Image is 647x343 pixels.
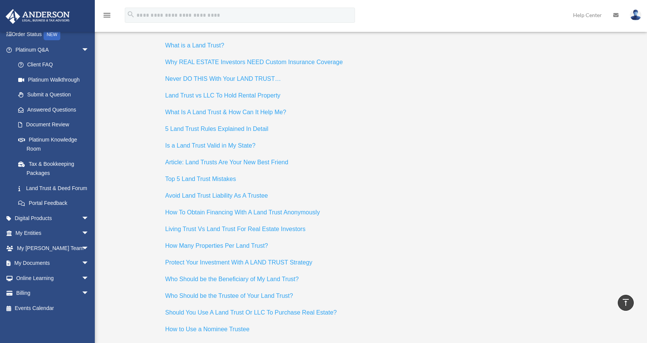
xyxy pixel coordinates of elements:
img: Anderson Advisors Platinum Portal [3,9,72,24]
a: Online Learningarrow_drop_down [5,271,101,286]
a: Why REAL ESTATE Investors NEED Custom Insurance Coverage [165,59,343,69]
a: vertical_align_top [618,295,634,311]
a: Platinum Walkthrough [11,72,101,87]
a: How to Use a Nominee Trustee [165,326,250,336]
a: Top 5 Land Trust Mistakes [165,176,236,186]
a: Digital Productsarrow_drop_down [5,211,101,226]
a: Document Review [11,117,101,132]
a: What is a Land Trust? [165,42,225,52]
span: arrow_drop_down [82,271,97,286]
a: Answered Questions [11,102,101,117]
span: arrow_drop_down [82,241,97,256]
span: Who Should be the Beneficiary of My Land Trust? [165,276,299,282]
a: My [PERSON_NAME] Teamarrow_drop_down [5,241,101,256]
a: Land Trust vs LLC To Hold Rental Property [165,92,281,102]
a: Client FAQ [11,57,101,72]
a: Protect Your Investment With A LAND TRUST Strategy [165,259,313,269]
span: Is a Land Trust Valid in My State? [165,142,256,149]
span: arrow_drop_down [82,256,97,271]
span: Should You Use A Land Trust Or LLC To Purchase Real Estate? [165,309,337,316]
span: How to Use a Nominee Trustee [165,326,250,332]
a: Who Should be the Beneficiary of My Land Trust? [165,276,299,286]
a: Order StatusNEW [5,27,101,42]
a: menu [102,13,111,20]
span: Article: Land Trusts Are Your New Best Friend [165,159,289,165]
span: Never DO THIS With Your LAND TRUST… [165,76,281,82]
a: Living Trust Vs Land Trust For Real Estate Investors [165,226,306,236]
span: arrow_drop_down [82,226,97,241]
span: arrow_drop_down [82,42,97,58]
a: Billingarrow_drop_down [5,286,101,301]
i: menu [102,11,111,20]
a: My Entitiesarrow_drop_down [5,226,101,241]
a: Portal Feedback [11,196,101,211]
a: Platinum Q&Aarrow_drop_down [5,42,101,57]
a: Article: Land Trusts Are Your New Best Friend [165,159,289,169]
span: Avoid Land Trust Liability As A Trustee [165,192,268,199]
a: How Many Properties Per Land Trust? [165,242,268,253]
span: Protect Your Investment With A LAND TRUST Strategy [165,259,313,266]
a: Who Should be the Trustee of Your Land Trust? [165,293,293,303]
span: Why REAL ESTATE Investors NEED Custom Insurance Coverage [165,59,343,65]
a: Events Calendar [5,301,101,316]
a: 5 Land Trust Rules Explained In Detail [165,126,269,136]
span: Land Trust vs LLC To Hold Rental Property [165,92,281,99]
span: How Many Properties Per Land Trust? [165,242,268,249]
a: Is a Land Trust Valid in My State? [165,142,256,153]
i: search [127,10,135,19]
a: Tax & Bookkeeping Packages [11,156,101,181]
a: Submit a Question [11,87,101,102]
span: What is a Land Trust? [165,42,225,49]
img: User Pic [630,9,641,20]
span: Who Should be the Trustee of Your Land Trust? [165,293,293,299]
span: What Is A Land Trust & How Can It Help Me? [165,109,286,115]
a: Never DO THIS With Your LAND TRUST… [165,76,281,86]
a: How To Obtain Financing With A Land Trust Anonymously [165,209,320,219]
a: My Documentsarrow_drop_down [5,256,101,271]
a: Avoid Land Trust Liability As A Trustee [165,192,268,203]
a: What Is A Land Trust & How Can It Help Me? [165,109,286,119]
a: Should You Use A Land Trust Or LLC To Purchase Real Estate? [165,309,337,319]
span: arrow_drop_down [82,211,97,226]
span: Top 5 Land Trust Mistakes [165,176,236,182]
span: arrow_drop_down [82,286,97,301]
a: Platinum Knowledge Room [11,132,101,156]
a: Land Trust & Deed Forum [11,181,97,196]
i: vertical_align_top [621,298,630,307]
div: NEW [44,29,60,40]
